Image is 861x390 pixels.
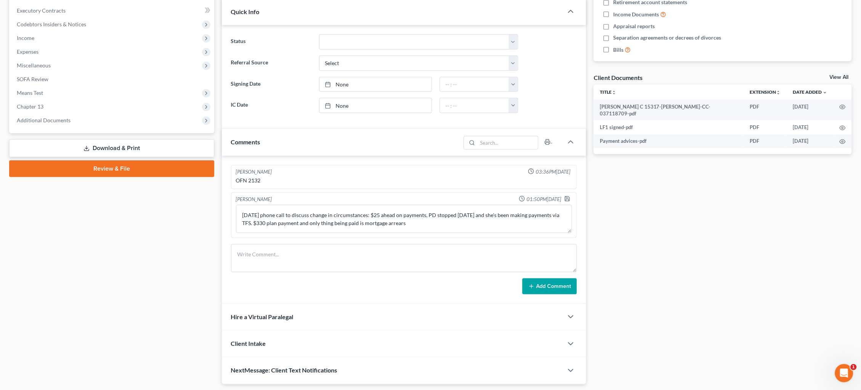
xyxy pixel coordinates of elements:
[600,89,616,95] a: Titleunfold_more
[823,90,827,95] i: expand_more
[440,98,509,113] input: -- : --
[17,48,39,55] span: Expenses
[231,8,260,15] span: Quick Info
[17,117,71,123] span: Additional Documents
[231,340,266,347] span: Client Intake
[440,77,509,92] input: -- : --
[851,364,857,370] span: 1
[594,120,744,134] td: LF1 signed-pdf
[835,364,853,382] iframe: Intercom live chat
[787,134,834,148] td: [DATE]
[787,100,834,121] td: [DATE]
[614,22,655,30] span: Appraisal reports
[320,77,432,92] a: None
[231,138,260,145] span: Comments
[614,46,624,54] span: Bills
[11,4,214,18] a: Executory Contracts
[17,62,51,69] span: Miscellaneous
[236,177,572,184] div: OFN 2132
[744,120,787,134] td: PDF
[787,120,834,134] td: [DATE]
[17,90,43,96] span: Means Test
[594,134,744,148] td: Payment advices-pdf
[612,90,616,95] i: unfold_more
[478,136,538,149] input: Search...
[236,196,272,203] div: [PERSON_NAME]
[227,77,316,92] label: Signing Date
[750,89,781,95] a: Extensionunfold_more
[17,7,66,14] span: Executory Contracts
[17,103,43,110] span: Chapter 13
[744,100,787,121] td: PDF
[793,89,827,95] a: Date Added expand_more
[776,90,781,95] i: unfold_more
[522,278,577,294] button: Add Comment
[231,313,294,321] span: Hire a Virtual Paralegal
[17,76,48,82] span: SOFA Review
[594,100,744,121] td: [PERSON_NAME] C 15317-[PERSON_NAME]-CC-037118709-pdf
[594,74,643,82] div: Client Documents
[744,134,787,148] td: PDF
[536,168,570,176] span: 03:36PM[DATE]
[320,98,432,113] a: None
[227,34,316,50] label: Status
[236,168,272,176] div: [PERSON_NAME]
[830,75,849,80] a: View All
[9,160,214,177] a: Review & File
[527,196,561,203] span: 01:50PM[DATE]
[227,56,316,71] label: Referral Source
[11,72,214,86] a: SOFA Review
[614,11,659,18] span: Income Documents
[614,34,721,42] span: Separation agreements or decrees of divorces
[17,21,86,27] span: Codebtors Insiders & Notices
[227,98,316,113] label: IC Date
[17,35,34,41] span: Income
[9,139,214,157] a: Download & Print
[231,367,337,374] span: NextMessage: Client Text Notifications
